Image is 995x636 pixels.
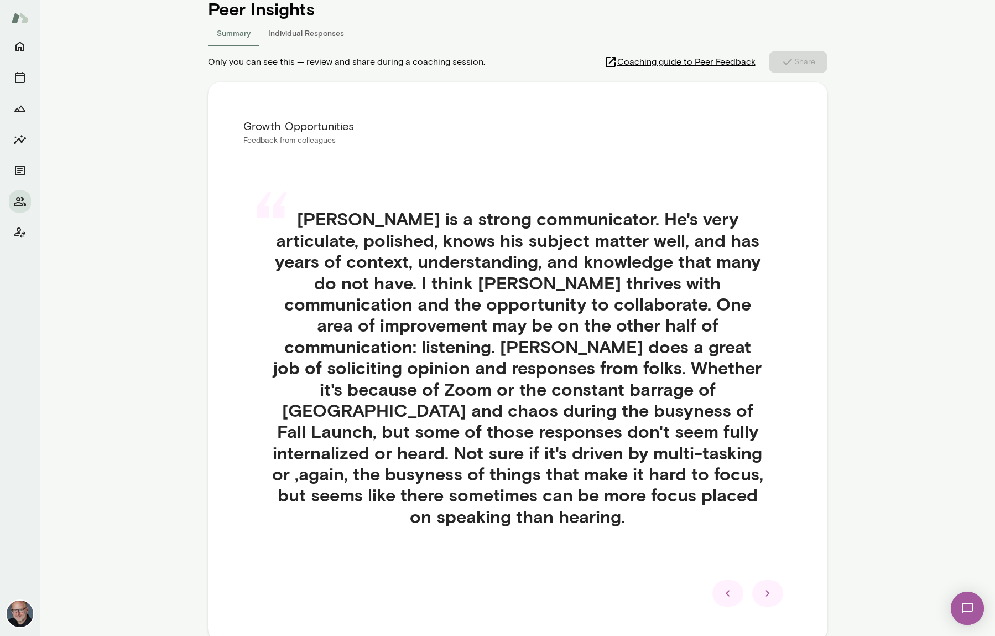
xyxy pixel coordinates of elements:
[208,55,485,69] span: Only you can see this — review and share during a coaching session.
[11,7,29,28] img: Mento
[243,117,792,135] h6: Growth Opportunities
[9,97,31,120] button: Growth Plan
[9,35,31,58] button: Home
[270,208,765,527] h4: [PERSON_NAME] is a strong communicator. He's very articulate, polished, knows his subject matter ...
[208,19,259,46] button: Summary
[604,51,769,73] a: Coaching guide to Peer Feedback
[9,159,31,182] button: Documents
[617,55,756,69] span: Coaching guide to Peer Feedback
[9,128,31,151] button: Insights
[243,135,792,146] p: Feedback from colleagues
[9,66,31,89] button: Sessions
[7,601,33,627] img: Nick Gould
[252,195,291,272] div: “
[9,221,31,244] button: Client app
[259,19,353,46] button: Individual Responses
[9,190,31,213] button: Members
[208,19,827,46] div: responses-tab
